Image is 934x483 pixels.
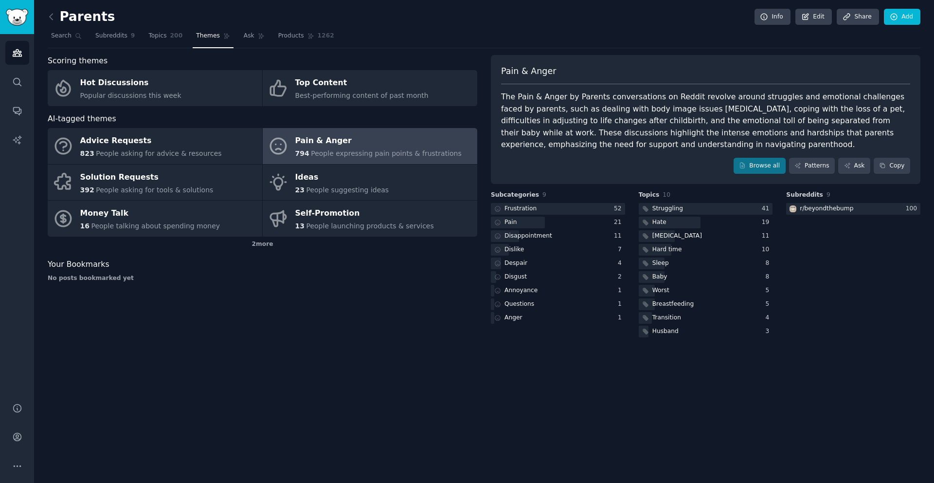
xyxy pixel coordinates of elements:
a: Browse all [734,158,786,174]
span: 10 [663,191,670,198]
div: 21 [614,218,625,227]
a: Money Talk16People talking about spending money [48,201,262,237]
div: 8 [766,259,773,268]
div: 19 [762,218,773,227]
div: 52 [614,204,625,213]
div: 2 more [48,237,477,252]
a: Topics200 [145,28,186,48]
div: Pain [504,218,517,227]
a: Disappointment11 [491,230,625,242]
span: People launching products & services [306,222,433,230]
div: Hate [652,218,666,227]
span: Topics [639,191,660,200]
span: 13 [295,222,305,230]
div: [MEDICAL_DATA] [652,232,702,241]
a: Ask [240,28,268,48]
div: 1 [618,314,625,322]
a: Ask [838,158,870,174]
div: Disappointment [504,232,552,241]
div: Sleep [652,259,669,268]
span: Popular discussions this week [80,92,181,99]
a: Hard time10 [639,244,773,256]
div: Despair [504,259,527,268]
span: 9 [131,32,135,40]
div: Anger [504,314,522,322]
div: Money Talk [80,206,220,222]
div: Hard time [652,245,682,254]
a: Advice Requests823People asking for advice & resources [48,128,262,164]
div: 10 [762,245,773,254]
div: Worst [652,286,669,295]
div: The Pain & Anger by Parents conversations on Reddit revolve around struggles and emotional challe... [501,91,910,151]
div: Top Content [295,75,429,91]
div: Dislike [504,245,524,254]
a: Struggling41 [639,203,773,215]
a: Transition4 [639,312,773,324]
div: No posts bookmarked yet [48,274,477,283]
a: beyondthebumpr/beyondthebump100 [786,203,920,215]
a: Disgust2 [491,271,625,283]
span: People talking about spending money [91,222,220,230]
span: 1262 [318,32,334,40]
span: Your Bookmarks [48,259,109,271]
span: Ask [244,32,254,40]
a: Annoyance1 [491,285,625,297]
div: Baby [652,273,667,281]
a: Subreddits9 [92,28,138,48]
span: 794 [295,149,309,157]
div: Frustration [504,204,537,213]
div: 2 [618,273,625,281]
a: Self-Promotion13People launching products & services [263,201,477,237]
a: Themes [193,28,233,48]
span: Products [278,32,304,40]
span: Best-performing content of past month [295,92,429,99]
a: Sleep8 [639,258,773,270]
span: 16 [80,222,90,230]
a: Dislike7 [491,244,625,256]
div: 1 [618,286,625,295]
a: Hot DiscussionsPopular discussions this week [48,70,262,106]
div: Transition [652,314,681,322]
a: Pain21 [491,217,625,229]
div: Questions [504,300,534,309]
a: Search [48,28,85,48]
div: Struggling [652,204,683,213]
div: 41 [762,204,773,213]
div: Disgust [504,273,527,281]
a: Products1262 [275,28,338,48]
span: Search [51,32,72,40]
span: AI-tagged themes [48,113,116,125]
h2: Parents [48,9,115,25]
div: 1 [618,300,625,309]
div: 4 [618,259,625,268]
span: 392 [80,186,94,194]
a: Questions1 [491,298,625,311]
span: Scoring themes [48,55,108,67]
button: Copy [874,158,910,174]
a: Pain & Anger794People expressing pain points & frustrations [263,128,477,164]
div: 11 [762,232,773,241]
a: Worst5 [639,285,773,297]
a: Breastfeeding5 [639,298,773,311]
a: [MEDICAL_DATA]11 [639,230,773,242]
span: Themes [196,32,220,40]
div: 8 [766,273,773,281]
div: Husband [652,327,679,336]
a: Patterns [789,158,835,174]
span: 9 [826,191,830,198]
a: Hate19 [639,217,773,229]
a: Edit [795,9,832,25]
div: Ideas [295,169,389,185]
img: GummySearch logo [6,9,28,26]
a: Despair4 [491,258,625,270]
div: 7 [618,245,625,254]
span: Pain & Anger [501,65,556,77]
span: 23 [295,186,305,194]
span: Topics [148,32,166,40]
div: 4 [766,314,773,322]
img: beyondthebump [790,205,796,212]
a: Baby8 [639,271,773,283]
span: Subreddits [786,191,823,200]
div: Self-Promotion [295,206,434,222]
a: Info [754,9,790,25]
